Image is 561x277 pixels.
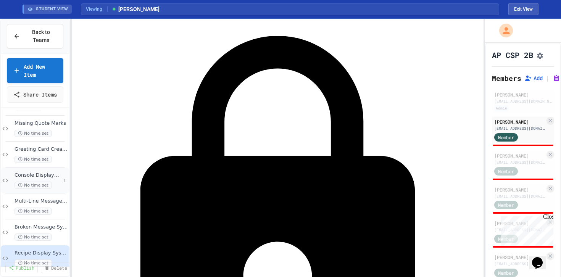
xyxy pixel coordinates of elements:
[15,250,68,256] span: Recipe Display System
[7,58,63,83] a: Add New Item
[546,74,550,83] span: |
[15,182,52,189] span: No time set
[15,259,52,267] span: No time set
[41,263,71,273] a: Delete
[498,213,553,246] iframe: chat widget
[15,172,60,179] span: Console Display Fix
[25,28,57,44] span: Back to Teams
[15,224,68,230] span: Broken Message System
[111,5,160,13] span: [PERSON_NAME]
[494,254,545,261] div: [PERSON_NAME]
[494,118,545,125] div: [PERSON_NAME]
[492,73,521,84] h2: Members
[3,3,53,48] div: Chat with us now!Close
[86,6,108,13] span: Viewing
[492,50,533,60] h1: AP CSP 2B
[15,198,68,205] span: Multi-Line Message Board
[494,220,545,227] div: [PERSON_NAME]
[494,227,545,233] div: [EMAIL_ADDRESS][DOMAIN_NAME]
[498,201,514,208] span: Member
[494,186,545,193] div: [PERSON_NAME]
[494,261,545,267] div: [EMAIL_ADDRESS][DOMAIN_NAME]
[36,6,68,13] span: STUDENT VIEW
[7,24,63,48] button: Back to Teams
[60,177,68,184] button: More options
[494,91,552,98] div: [PERSON_NAME]
[508,3,538,15] button: Exit student view
[15,130,52,137] span: No time set
[494,126,545,131] div: [EMAIL_ADDRESS][DOMAIN_NAME]
[498,134,514,141] span: Member
[5,263,38,273] a: Publish
[491,22,515,39] div: My Account
[498,168,514,175] span: Member
[15,156,52,163] span: No time set
[524,74,543,82] button: Add
[494,193,545,199] div: [EMAIL_ADDRESS][DOMAIN_NAME]
[536,50,544,60] button: Assignment Settings
[529,246,553,269] iframe: chat widget
[7,86,63,103] a: Share Items
[494,105,509,111] div: Admin
[494,159,545,165] div: [EMAIL_ADDRESS][DOMAIN_NAME]
[15,146,68,153] span: Greeting Card Creator
[494,152,545,159] div: [PERSON_NAME]
[498,269,514,276] span: Member
[15,234,52,241] span: No time set
[15,208,52,215] span: No time set
[494,98,552,104] div: [EMAIL_ADDRESS][DOMAIN_NAME]
[15,120,68,127] span: Missing Quote Marks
